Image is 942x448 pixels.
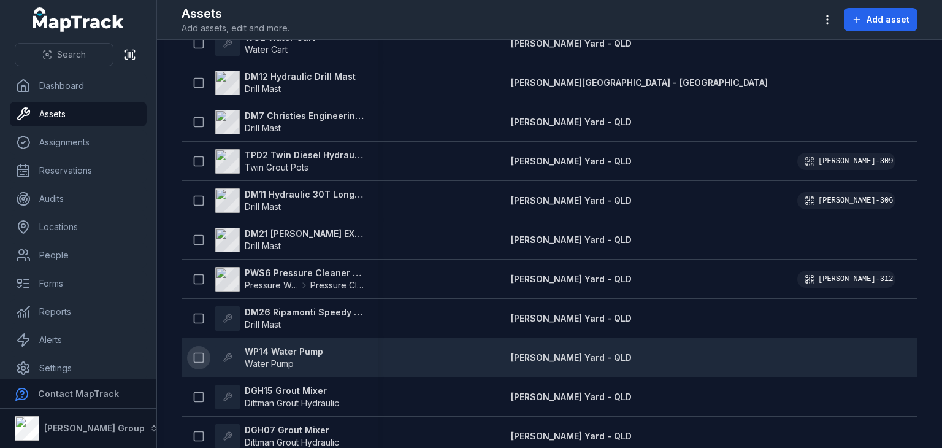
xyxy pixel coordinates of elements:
a: Assets [10,102,147,126]
a: Settings [10,356,147,380]
a: [PERSON_NAME] Yard - QLD [511,273,632,285]
strong: [PERSON_NAME] Group [44,423,145,433]
strong: PWS6 Pressure Cleaner Skid Mounted [245,267,364,279]
a: [PERSON_NAME] Yard - QLD [511,155,632,168]
a: DM12 Hydraulic Drill MastDrill Mast [215,71,356,95]
a: Audits [10,187,147,211]
strong: DGH07 Grout Mixer [245,424,339,436]
a: WP14 Water PumpWater Pump [215,346,323,370]
span: Drill Mast [245,83,281,94]
a: DM7 Christies Engineering Steel MastDrill Mast [215,110,364,134]
strong: WP14 Water Pump [245,346,323,358]
span: [PERSON_NAME] Yard - QLD [511,431,632,441]
span: Twin Grout Pots [245,162,308,172]
span: [PERSON_NAME] Yard - QLD [511,352,632,363]
a: Reservations [10,158,147,183]
span: [PERSON_NAME] Yard - QLD [511,234,632,245]
a: [PERSON_NAME] Yard - QLD [511,195,632,207]
span: Add asset [867,14,909,26]
span: Dittman Grout Hydraulic [245,398,339,408]
a: [PERSON_NAME] Yard - QLD [511,430,632,442]
span: Water Pump [245,358,294,369]
span: [PERSON_NAME] Yard - QLD [511,274,632,284]
a: [PERSON_NAME][GEOGRAPHIC_DATA] - [GEOGRAPHIC_DATA] [511,77,768,89]
a: People [10,243,147,268]
a: PWS6 Pressure Cleaner Skid MountedPressure WashersPressure Cleaner Skid Mounted [215,267,364,292]
a: [PERSON_NAME] Yard - QLD [511,352,632,364]
span: Pressure Washers [245,279,298,292]
strong: DGH15 Grout Mixer [245,385,339,397]
span: [PERSON_NAME] Yard - QLD [511,392,632,402]
strong: DM12 Hydraulic Drill Mast [245,71,356,83]
a: Assignments [10,130,147,155]
button: Search [15,43,113,66]
a: DM11 Hydraulic 30T LongreachDrill Mast [215,188,364,213]
span: [PERSON_NAME][GEOGRAPHIC_DATA] - [GEOGRAPHIC_DATA] [511,77,768,88]
span: Drill Mast [245,123,281,133]
strong: DM7 Christies Engineering Steel Mast [245,110,364,122]
a: DM21 [PERSON_NAME] EX750 for Longreach excavatorDrill Mast [215,228,364,252]
span: [PERSON_NAME] Yard - QLD [511,38,632,48]
div: [PERSON_NAME]-309 [797,153,895,170]
span: Search [57,48,86,61]
span: Drill Mast [245,319,281,330]
div: [PERSON_NAME]-312 [797,271,895,288]
button: Add asset [844,8,917,31]
a: MapTrack [33,7,124,32]
strong: DM21 [PERSON_NAME] EX750 for Longreach excavator [245,228,364,240]
span: Water Cart [245,44,288,55]
a: Locations [10,215,147,239]
span: [PERSON_NAME] Yard - QLD [511,195,632,206]
strong: DM11 Hydraulic 30T Longreach [245,188,364,201]
h2: Assets [182,5,289,22]
a: Dashboard [10,74,147,98]
span: [PERSON_NAME] Yard - QLD [511,117,632,127]
a: [PERSON_NAME] Yard - QLD [511,234,632,246]
a: [PERSON_NAME] Yard - QLD [511,312,632,325]
a: TPD2 Twin Diesel Hydraulic Grout PotTwin Grout Pots [215,149,364,174]
span: Dittman Grout Hydraulic [245,437,339,447]
span: Drill Mast [245,201,281,212]
strong: DM26 Ripamonti Speedy 180 AIR [245,306,364,319]
span: Add assets, edit and more. [182,22,289,34]
a: DGH15 Grout MixerDittman Grout Hydraulic [215,385,339,409]
a: [PERSON_NAME] Yard - QLD [511,391,632,403]
span: [PERSON_NAME] Yard - QLD [511,313,632,323]
a: WC2 Water CartWater Cart [215,31,315,56]
a: DM26 Ripamonti Speedy 180 AIRDrill Mast [215,306,364,331]
div: [PERSON_NAME]-306 [797,192,895,209]
a: Reports [10,299,147,324]
a: [PERSON_NAME] Yard - QLD [511,37,632,50]
strong: Contact MapTrack [38,388,119,399]
span: Pressure Cleaner Skid Mounted [310,279,364,292]
span: Drill Mast [245,241,281,251]
a: Alerts [10,328,147,352]
a: Forms [10,271,147,296]
strong: TPD2 Twin Diesel Hydraulic Grout Pot [245,149,364,161]
a: [PERSON_NAME] Yard - QLD [511,116,632,128]
span: [PERSON_NAME] Yard - QLD [511,156,632,166]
